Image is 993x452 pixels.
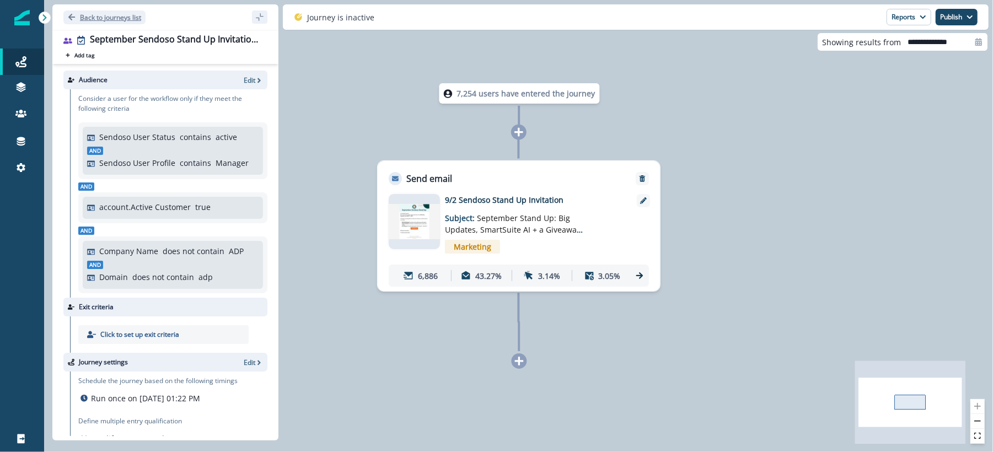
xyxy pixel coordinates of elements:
[78,416,190,426] p: Define multiple entry qualification
[418,270,438,282] p: 6,886
[445,206,583,235] p: Subject:
[475,270,502,282] p: 43.27%
[445,194,621,206] p: 9/2 Sendoso Stand Up Invitation
[100,330,179,340] p: Click to set up exit criteria
[132,271,194,283] p: does not contain
[216,131,237,143] p: active
[414,83,625,104] div: 7,254 users have entered the journey
[216,157,249,169] p: Manager
[99,201,191,213] p: account.Active Customer
[307,12,374,23] p: Journey is inactive
[78,182,94,191] span: And
[87,261,103,269] span: And
[91,433,188,444] p: Qualify contacts only once
[78,376,238,386] p: Schedule the journey based on the following timings
[970,414,985,429] button: zoom out
[406,172,452,185] p: Send email
[377,160,661,292] div: Send emailRemoveemail asset unavailable9/2 Sendoso Stand Up InvitationSubject: September Stand Up...
[78,227,94,235] span: And
[63,51,96,60] button: Add tag
[99,131,175,143] p: Sendoso User Status
[99,271,128,283] p: Domain
[198,271,213,283] p: adp
[180,157,211,169] p: contains
[457,88,595,99] p: 7,254 users have entered the journey
[74,52,94,58] p: Add tag
[244,358,263,367] button: Edit
[244,76,255,85] p: Edit
[90,34,263,46] div: September Sendoso Stand Up Invitation - 9/3
[87,147,103,155] span: And
[936,9,978,25] button: Publish
[538,270,560,282] p: 3.14%
[887,9,931,25] button: Reports
[970,429,985,444] button: fit view
[389,204,440,239] img: email asset unavailable
[445,213,583,246] span: September Stand Up: Big Updates, SmartSuite AI + a Giveaway from Pinch Provisions
[63,10,146,24] button: Go back
[195,201,211,213] p: true
[244,76,263,85] button: Edit
[99,245,158,257] p: Company Name
[79,75,108,85] p: Audience
[599,270,621,282] p: 3.05%
[244,358,255,367] p: Edit
[634,175,651,182] button: Remove
[163,245,224,257] p: does not contain
[229,245,244,257] p: ADP
[252,10,267,24] button: sidebar collapse toggle
[80,13,141,22] p: Back to journeys list
[99,157,175,169] p: Sendoso User Profile
[822,36,901,48] p: Showing results from
[91,392,200,404] p: Run once on [DATE] 01:22 PM
[445,240,500,254] span: Marketing
[14,10,30,25] img: Inflection
[79,302,114,312] p: Exit criteria
[180,131,211,143] p: contains
[78,94,267,114] p: Consider a user for the workflow only if they meet the following criteria
[79,357,128,367] p: Journey settings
